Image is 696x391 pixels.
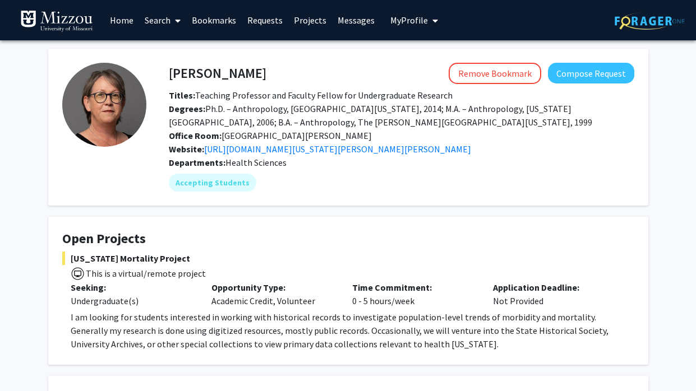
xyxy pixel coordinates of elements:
p: Application Deadline: [493,281,617,294]
p: Opportunity Type: [211,281,335,294]
a: Requests [242,1,288,40]
img: Profile Picture [62,63,146,147]
h4: [PERSON_NAME] [169,63,266,83]
b: Degrees: [169,103,205,114]
img: University of Missouri Logo [20,10,93,32]
mat-chip: Accepting Students [169,174,256,192]
div: 0 - 5 hours/week [344,281,485,308]
button: Remove Bookmark [449,63,541,84]
b: Titles: [169,90,195,101]
b: Office Room: [169,130,222,141]
span: This is a virtual/remote project [85,268,206,279]
p: Time Commitment: [352,281,476,294]
span: Ph.D. – Anthropology, [GEOGRAPHIC_DATA][US_STATE], 2014; M.A. – Anthropology, [US_STATE][GEOGRAPH... [169,103,592,128]
a: Home [104,1,139,40]
p: Seeking: [71,281,195,294]
span: [GEOGRAPHIC_DATA][PERSON_NAME] [169,130,372,141]
span: [US_STATE] Mortality Project [62,252,634,265]
a: Opens in a new tab [204,143,471,155]
div: Not Provided [485,281,625,308]
a: Projects [288,1,332,40]
b: Departments: [169,157,225,168]
h4: Open Projects [62,231,634,247]
div: Academic Credit, Volunteer [203,281,344,308]
p: I am looking for students interested in working with historical records to investigate population... [71,310,634,351]
div: Undergraduate(s) [71,294,195,308]
a: Messages [332,1,380,40]
button: Compose Request to Carolyn Orbann [548,63,634,83]
a: Search [139,1,186,40]
span: Teaching Professor and Faculty Fellow for Undergraduate Research [169,90,453,101]
img: ForagerOne Logo [615,12,685,30]
span: My Profile [390,15,428,26]
iframe: Chat [8,341,48,383]
span: Health Sciences [225,157,287,168]
a: Bookmarks [186,1,242,40]
b: Website: [169,143,204,155]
